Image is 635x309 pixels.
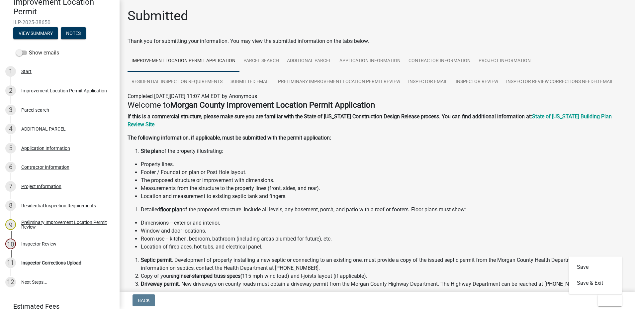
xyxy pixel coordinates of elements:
a: Inspector Email [404,71,452,93]
a: Application Information [335,51,405,72]
li: Window and door locations. [141,227,627,235]
div: 2 [5,85,16,96]
div: 1 [5,66,16,77]
button: Notes [61,27,86,39]
div: 12 [5,277,16,287]
div: Application Information [21,146,70,151]
div: 7 [5,181,16,192]
button: Back [133,294,155,306]
div: 9 [5,219,16,230]
a: Residential Inspection Requirements [128,71,227,93]
li: Detailed of the proposed structure. Include all levels, any basement, porch, and patio with a roo... [141,206,627,214]
div: 6 [5,162,16,172]
button: View Summary [13,27,58,39]
div: Thank you for submitting your information. You may view the submitted information on the tabs below. [128,37,627,45]
h1: Submitted [128,8,188,24]
li: Location and measurement to existing septic tank and fingers. [141,192,627,200]
wm-modal-confirm: Notes [61,31,86,36]
li: Measurements from the structure to the property lines (front, sides, and rear). [141,184,627,192]
li: The proposed structure or improvement with dimensions. [141,176,627,184]
div: 3 [5,105,16,115]
div: Residential Inspection Requirements [21,203,96,208]
strong: floor plan [160,206,182,213]
h4: Welcome to [128,100,627,110]
a: Inspector Review Corrections Needed Email [502,71,618,93]
a: Parcel search [239,51,283,72]
div: Start [21,69,32,74]
div: Project Information [21,184,61,189]
a: Submitted Email [227,71,274,93]
button: Save [569,259,622,275]
div: Improvement Location Permit Application [21,88,107,93]
li: Room use -- kitchen, bedroom, bathroom (including areas plumbed for future), etc. [141,235,627,243]
span: Exit [603,298,613,303]
li: Property lines. [141,160,627,168]
strong: The following information, if applicable, must be submitted with the permit application: [128,135,331,141]
li: . New driveways on county roads must obtain a driveway permit from the Morgan County Highway Depa... [141,280,627,296]
li: of the property illustrating: [141,147,627,155]
div: Parcel search [21,108,49,112]
label: Show emails [16,49,59,57]
a: Project Information [475,51,535,72]
div: Inspector Review [21,242,56,246]
li: Footer / Foundation plan or Post Hole layout. [141,168,627,176]
a: [URL][DOMAIN_NAME] [394,289,446,295]
div: 11 [5,257,16,268]
a: Contractor Information [405,51,475,72]
a: Inspector Review [452,71,502,93]
li: . Development of property installing a new septic or connecting to an existing one, must provide ... [141,256,627,272]
div: Exit [569,257,622,294]
a: State of [US_STATE] Building Plan Review Site [128,113,612,128]
button: Exit [598,294,622,306]
div: ADDITIONAL PARCEL [21,127,66,131]
a: ADDITIONAL PARCEL [283,51,335,72]
strong: engineer-stamped truss specs [171,273,240,279]
div: 4 [5,124,16,134]
wm-modal-confirm: Summary [13,31,58,36]
li: Location of fireplaces, hot tubs, and electrical panel. [141,243,627,251]
strong: Site plan [141,148,161,154]
div: Inspector Corrections Upload [21,260,81,265]
a: Preliminary Improvement Location Permit Review [274,71,404,93]
strong: Septic permit [141,257,172,263]
div: Preliminary Improvement Location Permit Review [21,220,109,229]
li: Copy of your (115 mph wind load) and I-joists layout (if applicable). [141,272,627,280]
a: Improvement Location Permit Application [128,51,239,72]
li: Dimensions -- exterior and interior. [141,219,627,227]
div: 10 [5,239,16,249]
span: ILP-2025-38650 [13,19,106,26]
strong: Driveway permit [141,281,179,287]
span: Back [138,298,150,303]
span: Completed [DATE][DATE] 11:07 AM EDT by Anonymous [128,93,257,99]
strong: If this is a commercial structure, please make sure you are familiar with the State of [US_STATE]... [128,113,532,120]
div: 5 [5,143,16,154]
div: Contractor Information [21,165,69,169]
div: 8 [5,200,16,211]
button: Save & Exit [569,275,622,291]
strong: Morgan County Improvement Location Permit Application [170,100,375,110]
